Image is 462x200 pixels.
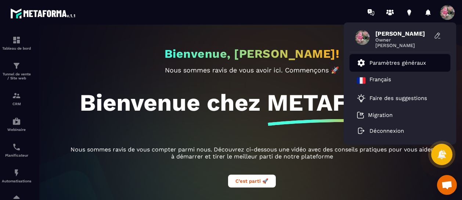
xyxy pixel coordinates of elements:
[12,168,21,177] img: automations
[12,61,21,70] img: formation
[437,175,457,195] a: Ouvrir le chat
[12,91,21,100] img: formation
[12,143,21,151] img: scheduler
[369,95,427,101] p: Faire des suggestions
[2,46,31,50] p: Tableau de bord
[357,58,426,67] a: Paramètres généraux
[2,128,31,132] p: Webinaire
[369,76,391,85] p: Français
[165,47,340,61] h2: Bienvenue, [PERSON_NAME]!
[375,37,430,43] span: Owner
[2,111,31,137] a: automationsautomationsWebinaire
[357,111,393,119] a: Migration
[375,43,430,48] span: [PERSON_NAME]
[12,117,21,126] img: automations
[2,86,31,111] a: formationformationCRM
[2,163,31,189] a: automationsautomationsAutomatisations
[68,146,436,160] p: Nous sommes ravis de vous compter parmi nous. Découvrez ci-dessous une vidéo avec des conseils pr...
[368,112,393,118] p: Migration
[375,30,430,37] span: [PERSON_NAME]
[2,179,31,183] p: Automatisations
[228,175,276,187] button: C’est parti 🚀
[2,30,31,56] a: formationformationTableau de bord
[369,128,404,134] p: Déconnexion
[2,102,31,106] p: CRM
[2,56,31,86] a: formationformationTunnel de vente / Site web
[80,89,424,117] h1: Bienvenue chez METAFORMA!
[12,36,21,44] img: formation
[2,137,31,163] a: schedulerschedulerPlanificateur
[10,7,76,20] img: logo
[68,66,436,74] p: Nous sommes ravis de vous avoir ici. Commençons 🚀
[2,72,31,80] p: Tunnel de vente / Site web
[228,177,276,184] a: C’est parti 🚀
[2,153,31,157] p: Planificateur
[369,60,426,66] p: Paramètres généraux
[357,94,434,103] a: Faire des suggestions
